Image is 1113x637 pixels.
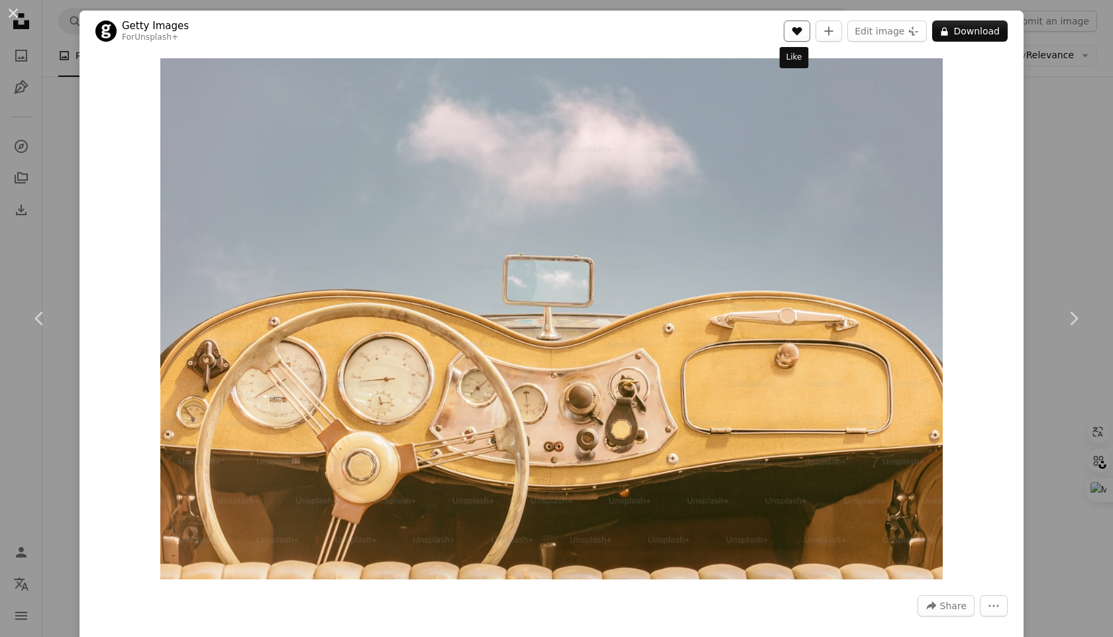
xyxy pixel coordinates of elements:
button: Add to Collection [816,21,842,42]
div: For [122,32,189,43]
span: Share [940,596,967,616]
img: Go to Getty Images's profile [95,21,117,42]
button: Zoom in on this image [160,58,942,579]
div: Like [780,47,809,68]
img: Driver view of a two seater vintage classic open cabriolet car in front of a sunny blue sky [160,58,942,579]
a: Getty Images [122,19,189,32]
button: More Actions [980,595,1008,616]
button: Download [932,21,1008,42]
button: Like [784,21,810,42]
button: Edit image [847,21,927,42]
a: Unsplash+ [134,32,178,42]
a: Next [1033,255,1113,382]
button: Share this image [918,595,975,616]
